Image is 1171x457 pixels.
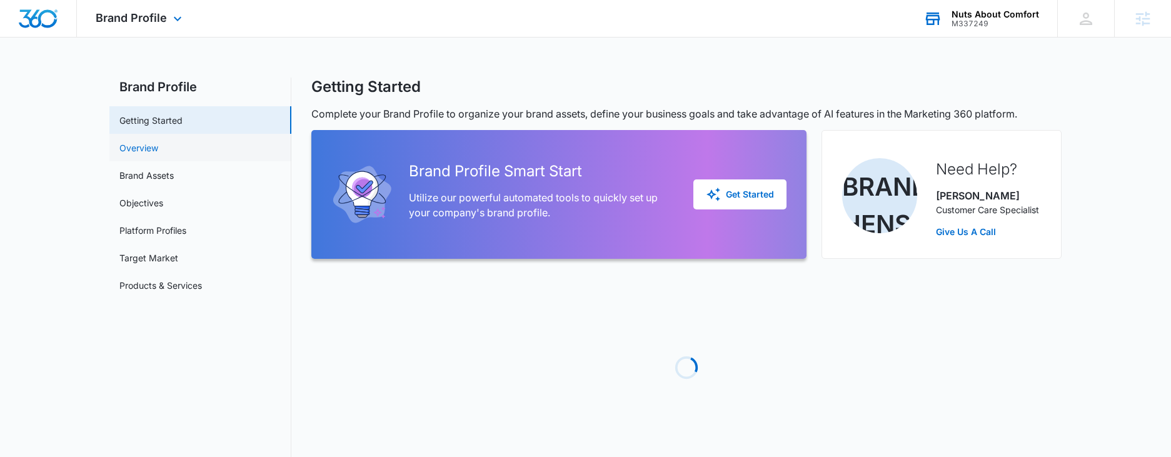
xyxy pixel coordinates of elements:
div: v 4.0.25 [35,20,61,30]
img: tab_domain_overview_orange.svg [34,73,44,83]
h1: Getting Started [311,78,421,96]
a: Objectives [119,196,163,209]
p: Utilize our powerful automated tools to quickly set up your company's brand profile. [409,190,673,220]
a: Give Us A Call [936,225,1039,238]
p: Customer Care Specialist [936,203,1039,216]
h2: Brand Profile [109,78,291,96]
img: tab_keywords_by_traffic_grey.svg [124,73,134,83]
div: account id [952,19,1039,28]
button: Get Started [693,179,787,209]
div: Domain Overview [48,74,112,82]
img: Brandon Henson [842,158,917,233]
p: Complete your Brand Profile to organize your brand assets, define your business goals and take ad... [311,106,1062,121]
p: [PERSON_NAME] [936,188,1039,203]
a: Brand Assets [119,169,174,182]
a: Getting Started [119,114,183,127]
img: logo_orange.svg [20,20,30,30]
div: account name [952,9,1039,19]
div: Domain: [DOMAIN_NAME] [33,33,138,43]
img: website_grey.svg [20,33,30,43]
a: Platform Profiles [119,224,186,237]
div: Keywords by Traffic [138,74,211,82]
a: Target Market [119,251,178,264]
div: Get Started [706,187,774,202]
span: Brand Profile [96,11,167,24]
h2: Need Help? [936,158,1039,181]
a: Products & Services [119,279,202,292]
a: Overview [119,141,158,154]
h2: Brand Profile Smart Start [409,160,673,183]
